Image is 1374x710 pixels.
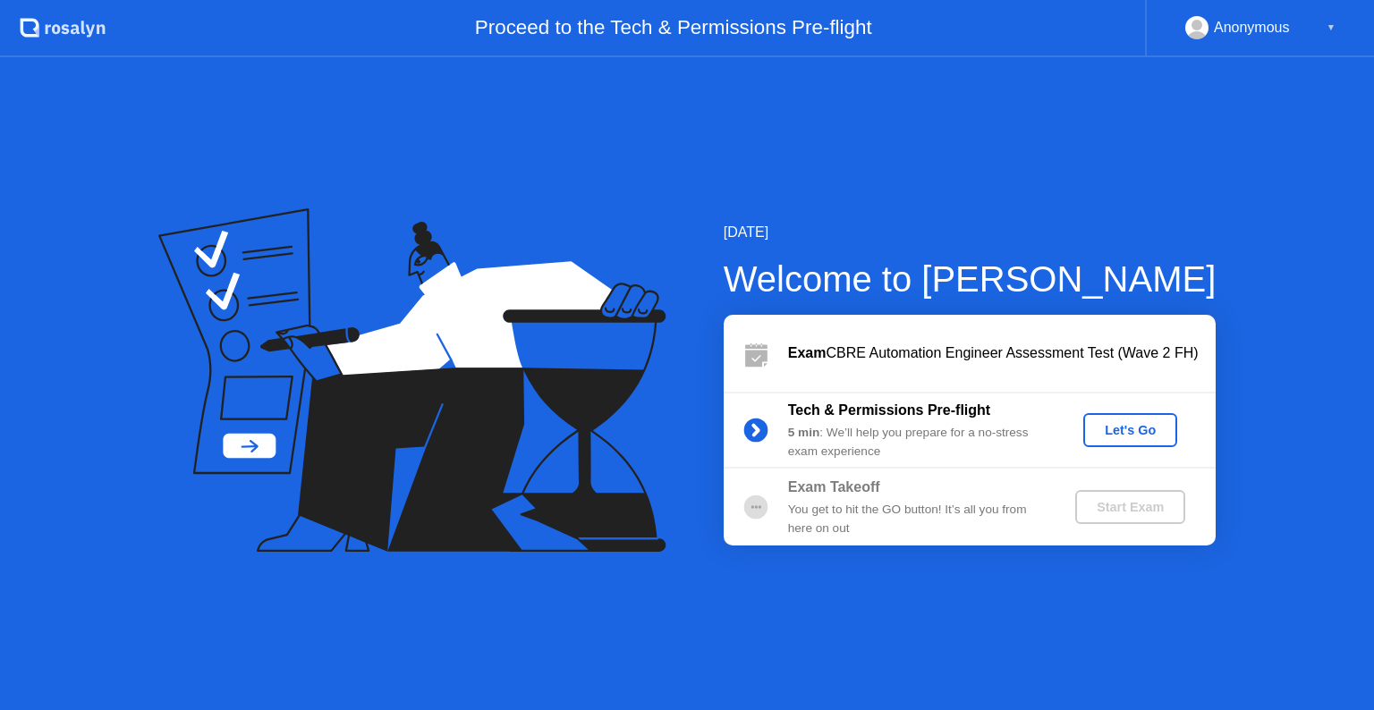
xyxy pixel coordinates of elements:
div: CBRE Automation Engineer Assessment Test (Wave 2 FH) [788,342,1216,364]
div: Anonymous [1214,16,1290,39]
div: ▼ [1327,16,1336,39]
div: [DATE] [724,222,1217,243]
b: Exam [788,345,827,360]
div: Welcome to [PERSON_NAME] [724,252,1217,306]
button: Let's Go [1083,413,1177,447]
div: : We’ll help you prepare for a no-stress exam experience [788,424,1046,461]
div: Start Exam [1082,500,1178,514]
div: Let's Go [1090,423,1170,437]
div: You get to hit the GO button! It’s all you from here on out [788,501,1046,537]
b: Exam Takeoff [788,479,880,494]
b: Tech & Permissions Pre-flight [788,402,990,418]
b: 5 min [788,426,820,439]
button: Start Exam [1075,490,1185,524]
